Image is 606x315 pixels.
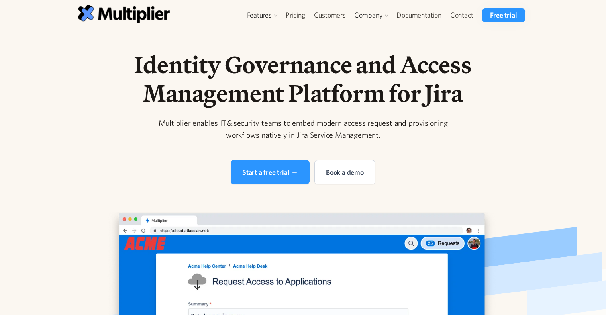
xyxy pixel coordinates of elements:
div: Features [243,8,281,22]
a: Start a free trial → [231,160,310,184]
div: Features [247,10,272,20]
div: Company [354,10,383,20]
div: Start a free trial → [242,167,298,178]
div: Multiplier enables IT & security teams to embed modern access request and provisioning workflows ... [150,117,456,141]
div: Book a demo [326,167,364,178]
div: Company [350,8,392,22]
a: Pricing [281,8,310,22]
a: Documentation [392,8,445,22]
a: Contact [446,8,478,22]
a: Book a demo [314,160,375,184]
h1: Identity Governance and Access Management Platform for Jira [99,50,507,108]
a: Customers [310,8,350,22]
a: Free trial [482,8,525,22]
